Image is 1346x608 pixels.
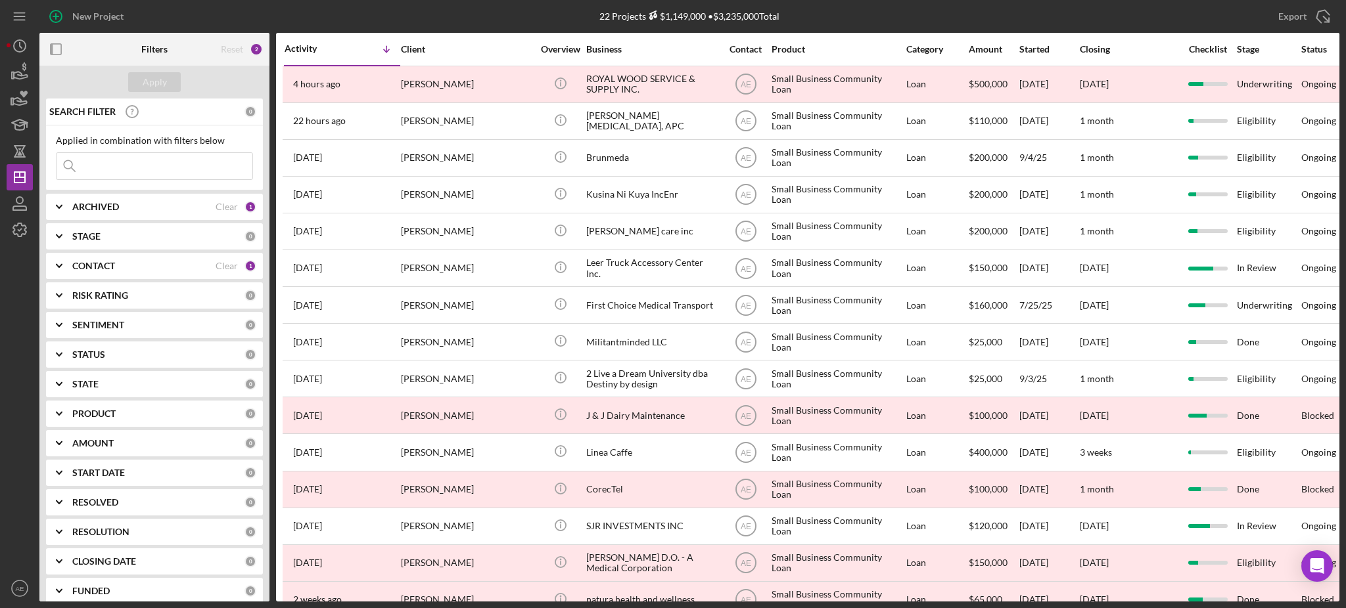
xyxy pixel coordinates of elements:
[1301,410,1334,421] div: Blocked
[244,467,256,479] div: 0
[772,435,903,469] div: Small Business Community Loan
[293,410,322,421] time: 2025-09-12 23:29
[244,555,256,567] div: 0
[1301,337,1336,347] div: Ongoing
[772,546,903,580] div: Small Business Community Loan
[599,11,779,22] div: 22 Projects • $3,235,000 Total
[1278,3,1307,30] div: Export
[740,117,751,126] text: AE
[1080,446,1112,458] time: 3 weeks
[740,154,751,163] text: AE
[1301,116,1336,126] div: Ongoing
[740,227,751,236] text: AE
[244,378,256,390] div: 0
[969,299,1008,311] span: $160,000
[721,44,770,54] div: Contact
[1180,44,1236,54] div: Checklist
[1019,324,1079,359] div: [DATE]
[586,435,718,469] div: Linea Caffe
[1080,188,1114,200] time: 1 month
[740,80,751,89] text: AE
[740,337,751,347] text: AE
[1019,398,1079,433] div: [DATE]
[1301,263,1336,273] div: Ongoing
[906,472,967,507] div: Loan
[646,11,706,22] div: $1,149,000
[244,260,256,272] div: 1
[293,152,322,163] time: 2025-09-17 17:07
[906,141,967,175] div: Loan
[772,398,903,433] div: Small Business Community Loan
[1237,104,1300,139] div: Eligibility
[1237,141,1300,175] div: Eligibility
[49,106,116,117] b: SEARCH FILTER
[586,546,718,580] div: [PERSON_NAME] D.O. - A Medical Corporation
[244,290,256,301] div: 0
[969,152,1008,163] span: $200,000
[7,575,33,601] button: AE
[1301,300,1336,311] div: Ongoing
[586,177,718,212] div: Kusina Ni Kuya IncEnr
[244,526,256,538] div: 0
[1301,374,1336,384] div: Ongoing
[586,324,718,359] div: Militantminded LLC
[72,408,116,419] b: PRODUCT
[401,288,532,322] div: [PERSON_NAME]
[72,438,114,448] b: AMOUNT
[244,106,256,118] div: 0
[401,177,532,212] div: [PERSON_NAME]
[56,135,253,146] div: Applied in combination with filters below
[906,546,967,580] div: Loan
[772,44,903,54] div: Product
[969,373,1002,384] span: $25,000
[72,467,125,478] b: START DATE
[1237,177,1300,212] div: Eligibility
[1080,410,1109,421] time: [DATE]
[1237,251,1300,286] div: In Review
[1019,44,1079,54] div: Started
[401,324,532,359] div: [PERSON_NAME]
[969,44,1018,54] div: Amount
[1237,472,1300,507] div: Done
[772,214,903,249] div: Small Business Community Loan
[244,230,256,242] div: 0
[1301,189,1336,200] div: Ongoing
[293,189,322,200] time: 2025-09-16 21:59
[244,349,256,360] div: 0
[1301,594,1334,605] div: Blocked
[906,361,967,396] div: Loan
[740,374,751,383] text: AE
[586,509,718,544] div: SJR INVESTMENTS INC
[740,559,751,568] text: AE
[293,116,346,126] time: 2025-09-17 23:53
[1080,152,1114,163] time: 1 month
[72,527,129,537] b: RESOLUTION
[1080,262,1109,273] time: [DATE]
[72,556,136,567] b: CLOSING DATE
[586,251,718,286] div: Leer Truck Accessory Center Inc.
[72,349,105,360] b: STATUS
[244,496,256,508] div: 0
[1019,361,1079,396] div: 9/3/25
[293,557,322,568] time: 2025-09-08 22:54
[1019,141,1079,175] div: 9/4/25
[72,3,124,30] div: New Project
[1080,594,1109,605] time: [DATE]
[906,398,967,433] div: Loan
[586,141,718,175] div: Brunmeda
[401,141,532,175] div: [PERSON_NAME]
[128,72,181,92] button: Apply
[586,67,718,102] div: ROYAL WOOD SERVICE & SUPPLY INC.
[740,485,751,494] text: AE
[969,188,1008,200] span: $200,000
[401,472,532,507] div: [PERSON_NAME]
[740,522,751,531] text: AE
[1237,398,1300,433] div: Done
[906,509,967,544] div: Loan
[1237,546,1300,580] div: Eligibility
[740,411,751,420] text: AE
[772,104,903,139] div: Small Business Community Loan
[1237,361,1300,396] div: Eligibility
[1019,104,1079,139] div: [DATE]
[586,104,718,139] div: [PERSON_NAME] [MEDICAL_DATA], APC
